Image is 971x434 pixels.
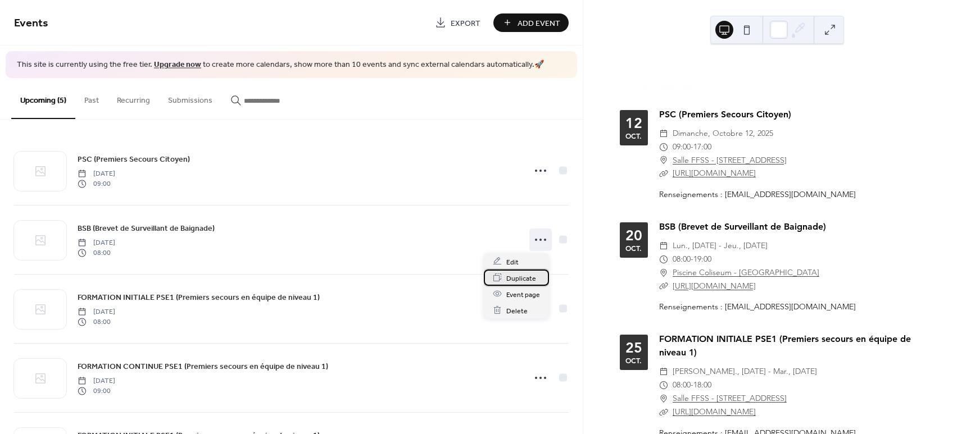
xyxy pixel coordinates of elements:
[78,376,115,386] span: [DATE]
[659,405,668,419] div: ​
[659,392,668,405] div: ​
[14,12,48,34] span: Events
[154,57,201,72] a: Upgrade now
[673,406,756,417] a: [URL][DOMAIN_NAME]
[625,116,642,130] div: 12
[78,291,320,304] a: FORMATION INITIALE PSE1 (Premiers secours en équipe de niveau 1)
[451,17,480,29] span: Export
[78,307,115,317] span: [DATE]
[659,127,668,140] div: ​
[659,334,911,358] a: FORMATION INITIALE PSE1 (Premiers secours en équipe de niveau 1)
[659,266,668,280] div: ​
[673,365,817,378] span: [PERSON_NAME]., [DATE] - mar., [DATE]
[673,266,819,280] a: Piscine Coliseum - [GEOGRAPHIC_DATA]
[493,13,569,32] button: Add Event
[691,378,693,392] span: -
[78,179,115,189] span: 09:00
[506,272,536,284] span: Duplicate
[78,222,215,235] a: BSB (Brevet de Surveillant de Baignade)
[659,109,791,120] a: PSC (Premiers Secours Citoyen)
[78,222,215,234] span: BSB (Brevet de Surveillant de Baignade)
[673,239,768,253] span: lun., [DATE] - jeu., [DATE]
[659,280,668,293] div: ​
[75,78,108,118] button: Past
[625,245,642,252] div: oct.
[611,60,943,74] div: ÉVÉNEMENTS À VENIR
[693,378,711,392] span: 18:00
[78,237,115,248] span: [DATE]
[673,392,787,405] a: Salle FFSS - [STREET_ADDRESS]
[673,168,756,178] a: [URL][DOMAIN_NAME]
[659,239,668,253] div: ​
[506,289,540,300] span: Event page
[78,317,115,327] span: 08:00
[78,291,320,303] span: FORMATION INITIALE PSE1 (Premiers secours en équipe de niveau 1)
[506,256,519,268] span: Edit
[659,378,668,392] div: ​
[625,341,642,355] div: 25
[17,60,544,71] span: This site is currently using the free tier. to create more calendars, show more than 10 events an...
[691,140,693,154] span: -
[673,378,691,392] span: 08:00
[673,281,756,291] a: [URL][DOMAIN_NAME]
[659,140,668,154] div: ​
[659,167,668,180] div: ​
[78,153,190,166] a: PSC (Premiers Secours Citoyen)
[659,365,668,378] div: ​
[659,253,668,266] div: ​
[78,360,328,373] a: FORMATION CONTINUE PSE1 (Premiers secours en équipe de niveau 1)
[659,221,826,232] a: BSB (Brevet de Surveillant de Baignade)
[693,140,711,154] span: 17:00
[659,301,934,313] div: Renseignements : [EMAIL_ADDRESS][DOMAIN_NAME]
[625,133,642,140] div: oct.
[693,253,711,266] span: 19:00
[108,78,159,118] button: Recurring
[625,357,642,364] div: oct.
[426,13,489,32] a: Export
[518,17,560,29] span: Add Event
[659,189,934,200] div: Renseignements : [EMAIL_ADDRESS][DOMAIN_NAME]
[78,248,115,258] span: 08:00
[673,127,773,140] span: dimanche, octobre 12, 2025
[78,360,328,372] span: FORMATION CONTINUE PSE1 (Premiers secours en équipe de niveau 1)
[159,78,221,118] button: Submissions
[78,153,190,165] span: PSC (Premiers Secours Citoyen)
[673,154,787,167] a: Salle FFSS - [STREET_ADDRESS]
[78,386,115,396] span: 09:00
[691,253,693,266] span: -
[78,168,115,179] span: [DATE]
[659,154,668,167] div: ​
[11,78,75,119] button: Upcoming (5)
[673,140,691,154] span: 09:00
[625,229,642,243] div: 20
[506,305,528,317] span: Delete
[673,253,691,266] span: 08:00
